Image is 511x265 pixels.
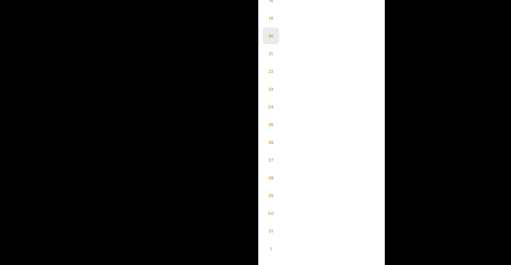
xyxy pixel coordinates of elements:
[262,81,279,97] li: 23
[262,134,279,151] li: 26
[262,10,279,26] li: 19
[262,205,279,222] li: 30
[262,27,279,44] li: 20
[262,152,279,168] li: 27
[262,187,279,204] li: 29
[262,240,279,257] li: 1
[262,63,279,80] li: 22
[262,169,279,186] li: 28
[262,45,279,62] li: 21
[262,223,279,239] li: 31
[262,98,279,115] li: 24
[262,116,279,133] li: 25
